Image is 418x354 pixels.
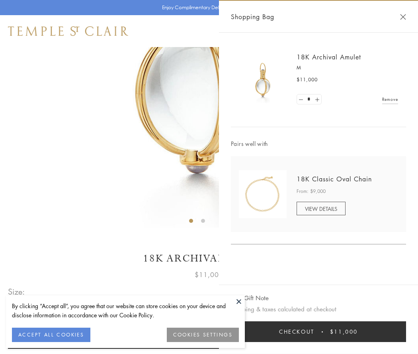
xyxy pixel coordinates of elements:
[297,76,318,84] span: $11,000
[313,94,321,104] a: Set quantity to 2
[297,175,372,183] a: 18K Classic Oval Chain
[239,56,287,104] img: 18K Archival Amulet
[231,12,274,22] span: Shopping Bag
[297,202,346,215] a: VIEW DETAILS
[231,304,406,314] p: Shipping & taxes calculated at checkout
[382,95,398,104] a: Remove
[167,328,239,342] button: COOKIES SETTINGS
[231,321,406,342] button: Checkout $11,000
[239,170,287,218] img: N88865-OV18
[400,14,406,20] button: Close Shopping Bag
[297,94,305,104] a: Set quantity to 0
[297,53,361,61] a: 18K Archival Amulet
[12,301,239,320] div: By clicking “Accept all”, you agree that our website can store cookies on your device and disclos...
[8,252,410,265] h1: 18K Archival Amulet
[12,328,90,342] button: ACCEPT ALL COOKIES
[297,187,326,195] span: From: $9,000
[8,26,128,36] img: Temple St. Clair
[231,293,269,303] button: Add Gift Note
[162,4,252,12] p: Enjoy Complimentary Delivery & Returns
[195,269,223,280] span: $11,000
[8,285,25,298] span: Size:
[231,139,406,148] span: Pairs well with
[297,64,398,72] p: M
[305,205,337,212] span: VIEW DETAILS
[330,327,358,336] span: $11,000
[279,327,314,336] span: Checkout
